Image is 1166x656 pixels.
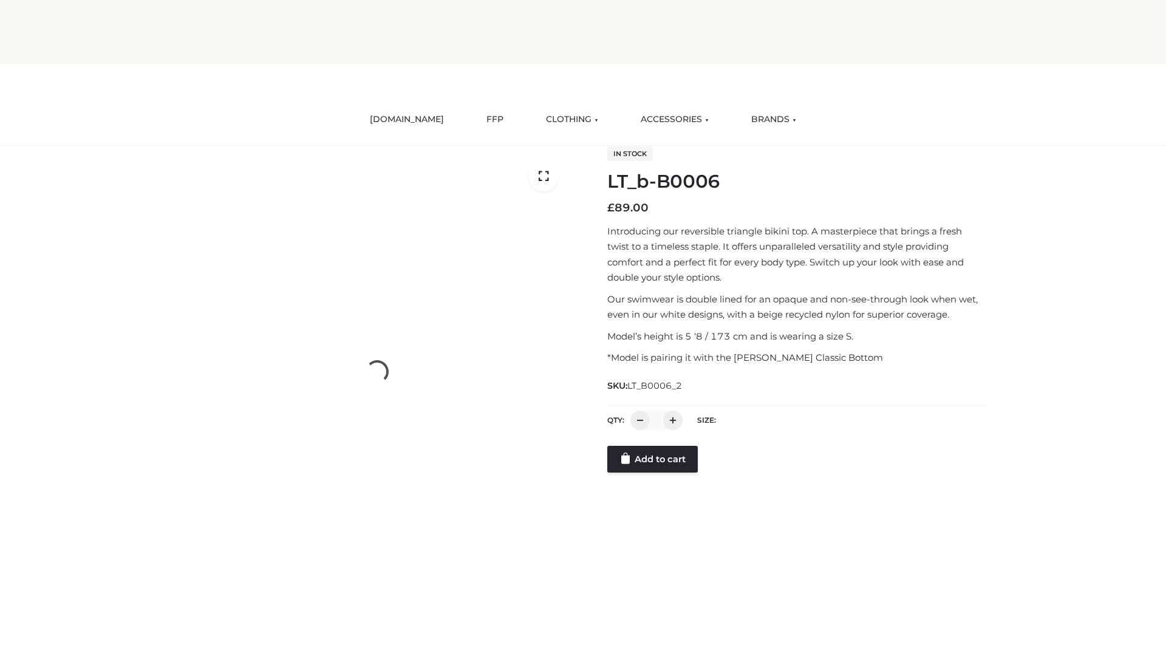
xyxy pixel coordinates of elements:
p: *Model is pairing it with the [PERSON_NAME] Classic Bottom [607,350,986,366]
span: LT_B0006_2 [627,380,682,391]
a: Add to cart [607,446,698,473]
bdi: 89.00 [607,201,649,214]
h1: LT_b-B0006 [607,171,986,193]
span: In stock [607,146,653,161]
a: CLOTHING [537,106,607,133]
p: Our swimwear is double lined for an opaque and non-see-through look when wet, even in our white d... [607,292,986,323]
p: Introducing our reversible triangle bikini top. A masterpiece that brings a fresh twist to a time... [607,224,986,285]
label: QTY: [607,415,624,425]
span: £ [607,201,615,214]
span: SKU: [607,378,683,393]
a: BRANDS [742,106,805,133]
label: Size: [697,415,716,425]
a: ACCESSORIES [632,106,718,133]
p: Model’s height is 5 ‘8 / 173 cm and is wearing a size S. [607,329,986,344]
a: FFP [477,106,513,133]
a: [DOMAIN_NAME] [361,106,453,133]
